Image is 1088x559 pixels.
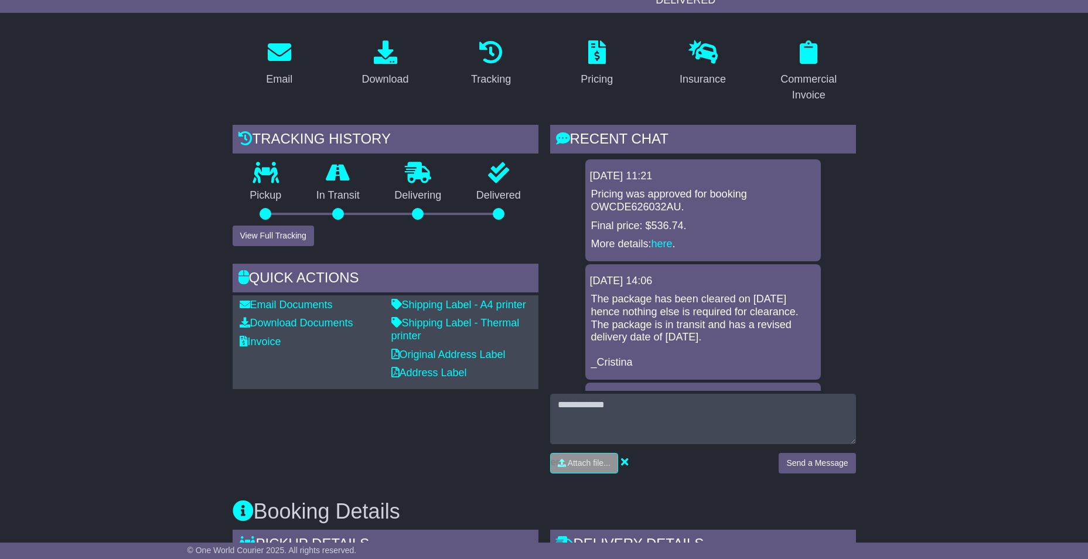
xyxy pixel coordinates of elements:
[459,189,538,202] p: Delivered
[573,36,620,91] a: Pricing
[377,189,459,202] p: Delivering
[391,299,526,311] a: Shipping Label - A4 printer
[769,71,848,103] div: Commercial Invoice
[299,189,377,202] p: In Transit
[590,170,816,183] div: [DATE] 11:21
[762,36,856,107] a: Commercial Invoice
[354,36,416,91] a: Download
[591,188,815,213] p: Pricing was approved for booking OWCDE626032AU.
[233,189,299,202] p: Pickup
[233,500,856,523] h3: Booking Details
[233,264,538,295] div: Quick Actions
[591,238,815,251] p: More details: .
[240,299,333,311] a: Email Documents
[652,238,673,250] a: here
[233,125,538,156] div: Tracking history
[463,36,519,91] a: Tracking
[672,36,734,91] a: Insurance
[391,349,506,360] a: Original Address Label
[590,275,816,288] div: [DATE] 14:06
[240,317,353,329] a: Download Documents
[779,453,855,473] button: Send a Message
[471,71,511,87] div: Tracking
[361,71,408,87] div: Download
[258,36,300,91] a: Email
[391,367,467,379] a: Address Label
[240,336,281,347] a: Invoice
[187,546,357,555] span: © One World Courier 2025. All rights reserved.
[391,317,520,342] a: Shipping Label - Thermal printer
[591,293,815,369] p: The package has been cleared on [DATE] hence nothing else is required for clearance. The package ...
[680,71,726,87] div: Insurance
[591,220,815,233] p: Final price: $536.74.
[233,226,314,246] button: View Full Tracking
[266,71,292,87] div: Email
[581,71,613,87] div: Pricing
[550,125,856,156] div: RECENT CHAT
